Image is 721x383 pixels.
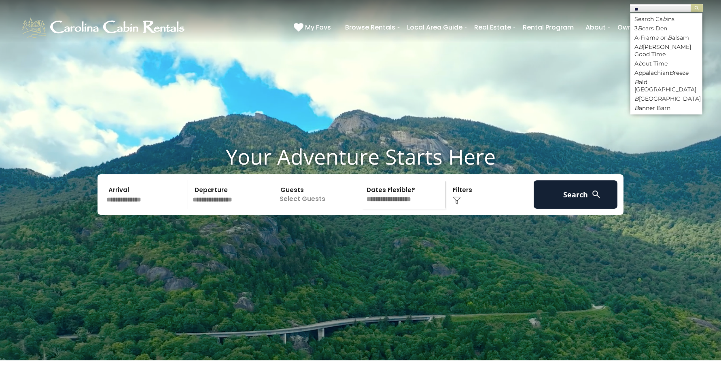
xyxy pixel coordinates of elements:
[630,60,702,67] li: A out Time
[20,15,188,40] img: White-1-1-2.png
[630,34,702,41] li: A-Frame on alsam
[276,180,359,209] p: Select Guests
[630,104,702,112] li: anner Barn
[638,43,643,51] em: B
[630,78,702,93] li: ald [GEOGRAPHIC_DATA]
[613,20,662,34] a: Owner Login
[630,95,702,102] li: [GEOGRAPHIC_DATA]
[630,114,702,121] li: arwaller
[581,20,610,34] a: About
[630,43,702,58] li: A [PERSON_NAME] Good Time
[519,20,578,34] a: Rental Program
[663,15,666,23] em: b
[630,15,702,23] li: Search Ca ins
[6,144,715,169] h1: Your Adventure Starts Here
[294,22,333,33] a: My Favs
[634,104,639,112] em: B
[305,22,331,32] span: My Favs
[630,69,702,76] li: Appalachian reeze
[669,69,674,76] em: B
[638,60,642,67] em: b
[630,25,702,32] li: 3 ears Den
[453,197,461,205] img: filter--v1.png
[534,180,617,209] button: Search
[638,25,642,32] em: B
[634,95,639,102] em: B
[470,20,515,34] a: Real Estate
[634,114,639,121] em: B
[634,78,639,86] em: B
[403,20,467,34] a: Local Area Guide
[591,189,601,199] img: search-regular-white.png
[341,20,399,34] a: Browse Rentals
[668,34,672,41] em: B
